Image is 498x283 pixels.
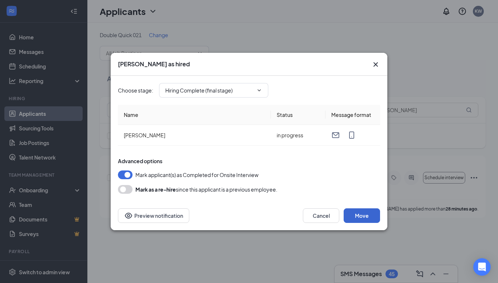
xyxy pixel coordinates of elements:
[124,211,133,220] svg: Eye
[473,258,491,276] div: Open Intercom Messenger
[325,105,380,125] th: Message format
[118,60,190,68] h3: [PERSON_NAME] as hired
[118,105,271,125] th: Name
[371,60,380,69] svg: Cross
[118,208,189,223] button: Preview notificationEye
[371,60,380,69] button: Close
[256,87,262,93] svg: ChevronDown
[118,157,380,165] div: Advanced options
[303,208,339,223] button: Cancel
[135,185,277,194] div: since this applicant is a previous employee.
[271,125,325,146] td: in progress
[135,186,176,193] b: Mark as a re-hire
[135,170,258,179] span: Mark applicant(s) as Completed for Onsite Interview
[271,105,325,125] th: Status
[347,131,356,139] svg: MobileSms
[331,131,340,139] svg: Email
[118,86,153,94] span: Choose stage :
[344,208,380,223] button: Move
[124,132,165,138] span: [PERSON_NAME]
